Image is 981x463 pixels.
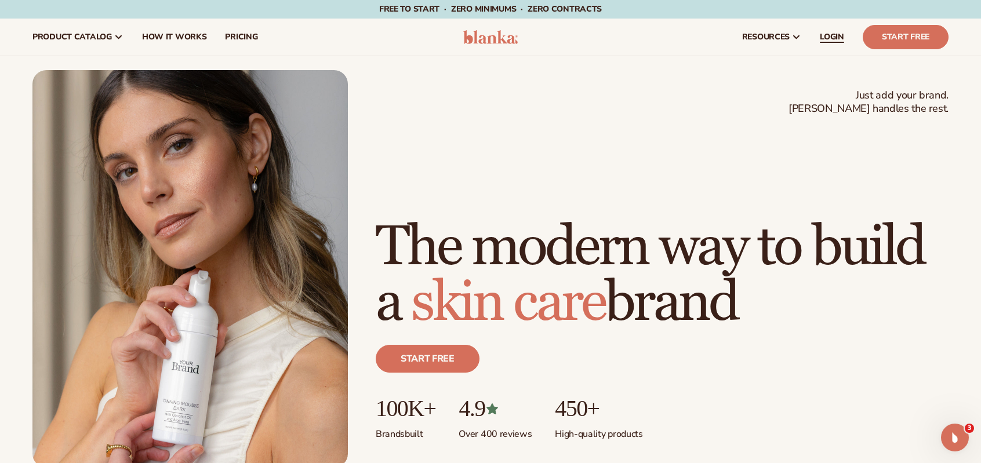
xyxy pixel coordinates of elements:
a: Start free [376,345,479,373]
iframe: Intercom live chat [941,424,969,451]
p: Over 400 reviews [459,421,532,440]
p: High-quality products [555,421,642,440]
span: pricing [225,32,257,42]
p: 4.9 [459,396,532,421]
img: logo [463,30,518,44]
span: 3 [965,424,974,433]
span: resources [742,32,790,42]
a: LOGIN [811,19,853,56]
a: resources [733,19,811,56]
span: LOGIN [820,32,844,42]
p: Brands built [376,421,435,440]
a: pricing [216,19,267,56]
span: Free to start · ZERO minimums · ZERO contracts [379,3,602,14]
span: How It Works [142,32,207,42]
p: 450+ [555,396,642,421]
a: product catalog [23,19,133,56]
h1: The modern way to build a brand [376,220,949,331]
span: product catalog [32,32,112,42]
p: 100K+ [376,396,435,421]
span: skin care [411,269,605,337]
span: Just add your brand. [PERSON_NAME] handles the rest. [789,89,949,116]
a: How It Works [133,19,216,56]
a: Start Free [863,25,949,49]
